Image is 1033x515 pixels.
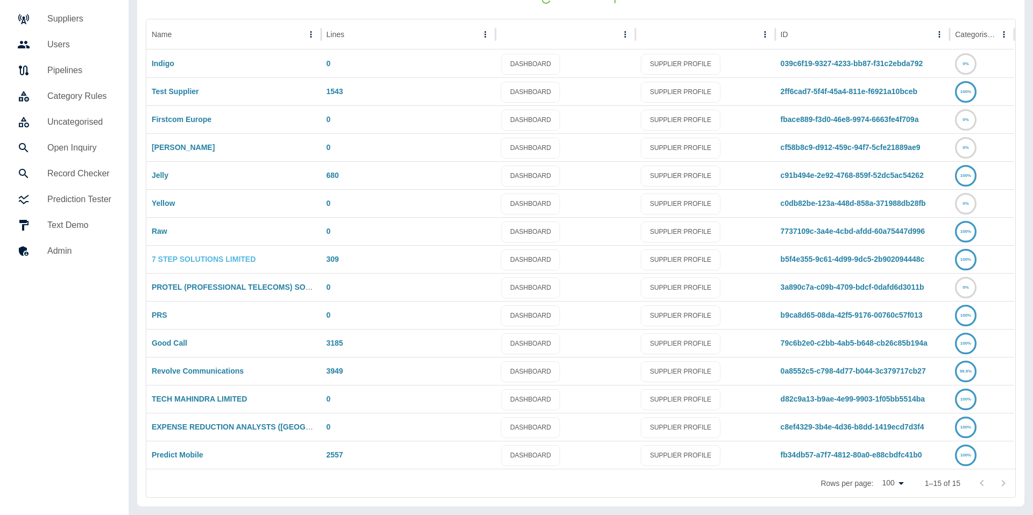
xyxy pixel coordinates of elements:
[9,135,120,161] a: Open Inquiry
[641,333,720,354] a: SUPPLIER PROFILE
[781,59,923,68] a: 039c6f19-9327-4233-bb87-f31c2ebda792
[960,397,971,402] text: 100%
[781,171,924,180] a: c91b494e-2e92-4768-859f-52dc5ac54262
[955,367,977,375] a: 99.9%
[327,143,331,152] a: 0
[152,450,203,459] a: Predict Mobile
[152,395,247,403] a: TECH MAHINDRA LIMITED
[47,12,111,25] h5: Suppliers
[327,450,343,459] a: 2557
[960,453,971,457] text: 100%
[152,227,167,235] a: Raw
[781,115,919,124] a: fbace889-f3d0-46e8-9974-6663fe4f709a
[152,311,167,319] a: PRS
[641,82,720,103] a: SUPPLIER PROFILE
[955,30,995,39] div: Categorised
[327,30,344,39] div: Lines
[955,59,977,68] a: 0%
[501,361,560,382] a: DASHBOARD
[641,277,720,298] a: SUPPLIER PROFILE
[327,283,331,291] a: 0
[501,305,560,326] a: DASHBOARD
[47,38,111,51] h5: Users
[955,143,977,152] a: 0%
[9,58,120,83] a: Pipelines
[47,141,111,154] h5: Open Inquiry
[641,221,720,242] a: SUPPLIER PROFILE
[501,82,560,103] a: DASHBOARD
[9,6,120,32] a: Suppliers
[781,255,925,263] a: b5f4e355-9c61-4d99-9dc5-2b902094448c
[781,311,923,319] a: b9ca8d65-08da-42f5-9176-00760c57f013
[955,255,977,263] a: 100%
[781,87,917,96] a: 2ff6cad7-5f4f-45a4-811e-f6921a10bceb
[960,341,971,346] text: 100%
[327,171,339,180] a: 680
[47,245,111,257] h5: Admin
[327,255,339,263] a: 309
[955,450,977,459] a: 100%
[960,257,971,262] text: 100%
[955,171,977,180] a: 100%
[955,227,977,235] a: 100%
[641,54,720,75] a: SUPPLIER PROFILE
[501,249,560,270] a: DASHBOARD
[641,417,720,438] a: SUPPLIER PROFILE
[152,143,215,152] a: [PERSON_NAME]
[327,311,331,319] a: 0
[960,369,972,374] text: 99.9%
[152,255,256,263] a: 7 STEP SOLUTIONS LIMITED
[9,238,120,264] a: Admin
[152,171,168,180] a: Jelly
[878,475,907,491] div: 100
[781,423,924,431] a: c8ef4329-3b4e-4d36-b8dd-1419ecd7d3f4
[327,227,331,235] a: 0
[501,54,560,75] a: DASHBOARD
[955,423,977,431] a: 100%
[996,27,1011,42] button: Categorised column menu
[820,478,873,489] p: Rows per page:
[963,201,969,206] text: 0%
[152,59,174,68] a: Indigo
[152,423,395,431] a: EXPENSE REDUCTION ANALYSTS ([GEOGRAPHIC_DATA]) LIMITED
[960,173,971,178] text: 100%
[641,138,720,159] a: SUPPLIER PROFILE
[47,219,111,232] h5: Text Demo
[478,27,493,42] button: Lines column menu
[327,87,343,96] a: 1543
[955,339,977,347] a: 100%
[641,249,720,270] a: SUPPLIER PROFILE
[501,221,560,242] a: DASHBOARD
[641,361,720,382] a: SUPPLIER PROFILE
[960,89,971,94] text: 100%
[303,27,319,42] button: Name column menu
[327,423,331,431] a: 0
[501,277,560,298] a: DASHBOARD
[501,166,560,187] a: DASHBOARD
[963,61,969,66] text: 0%
[781,30,788,39] div: ID
[963,285,969,290] text: 0%
[501,110,560,131] a: DASHBOARD
[152,115,211,124] a: Firstcom Europe
[641,445,720,466] a: SUPPLIER PROFILE
[501,389,560,410] a: DASHBOARD
[9,212,120,238] a: Text Demo
[758,27,773,42] button: column menu
[327,367,343,375] a: 3949
[618,27,633,42] button: column menu
[327,339,343,347] a: 3185
[955,199,977,208] a: 0%
[955,87,977,96] a: 100%
[501,417,560,438] a: DASHBOARD
[955,311,977,319] a: 100%
[47,167,111,180] h5: Record Checker
[781,395,925,403] a: d82c9a13-b9ae-4e99-9903-1f05bb5514ba
[501,445,560,466] a: DASHBOARD
[960,313,971,318] text: 100%
[641,389,720,410] a: SUPPLIER PROFILE
[641,110,720,131] a: SUPPLIER PROFILE
[781,199,926,208] a: c0db82be-123a-448d-858a-371988db28fb
[641,305,720,326] a: SUPPLIER PROFILE
[47,193,111,206] h5: Prediction Tester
